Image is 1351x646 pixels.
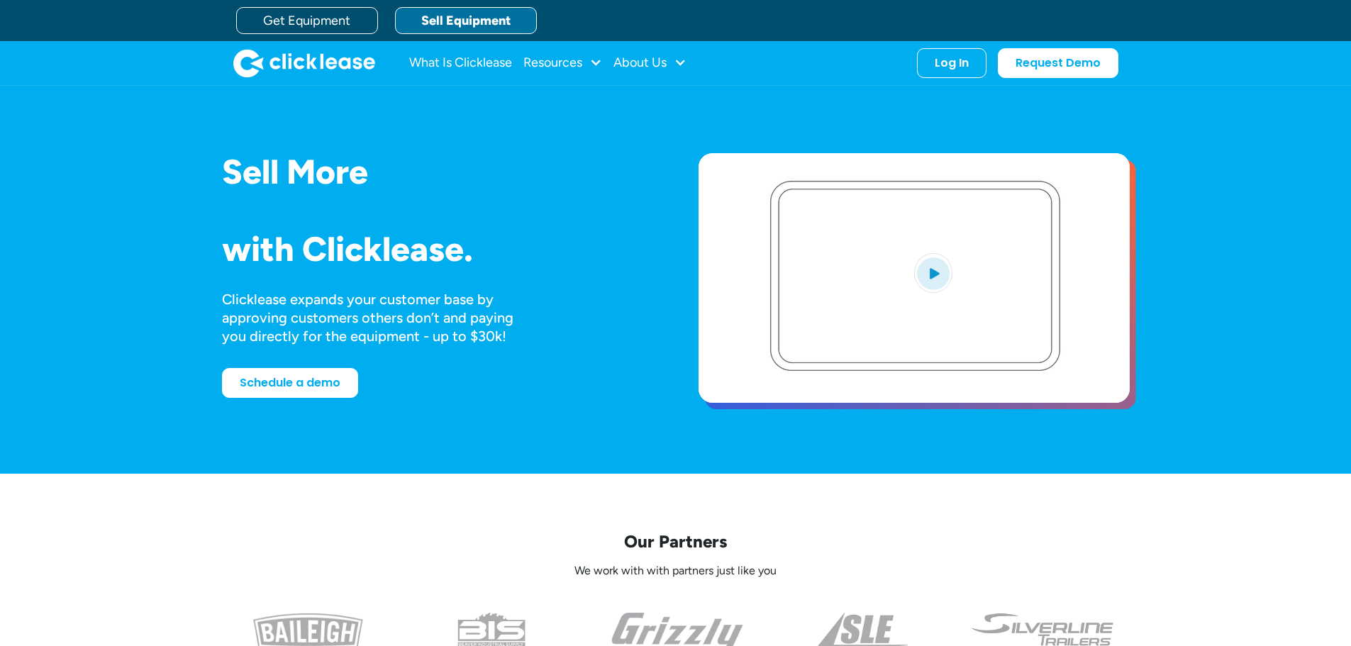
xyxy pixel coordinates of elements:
a: home [233,49,375,77]
h1: with Clicklease. [222,230,653,268]
div: Log In [935,56,969,70]
a: Sell Equipment [395,7,537,34]
a: Request Demo [998,48,1118,78]
a: What Is Clicklease [409,49,512,77]
div: About Us [613,49,686,77]
h1: Sell More [222,153,653,191]
p: We work with with partners just like you [222,564,1130,579]
img: Clicklease logo [233,49,375,77]
div: Clicklease expands your customer base by approving customers others don’t and paying you directly... [222,290,540,345]
a: Schedule a demo [222,368,358,398]
a: Get Equipment [236,7,378,34]
div: Resources [523,49,602,77]
p: Our Partners [222,530,1130,552]
img: Blue play button logo on a light blue circular background [914,253,952,293]
a: open lightbox [699,153,1130,403]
